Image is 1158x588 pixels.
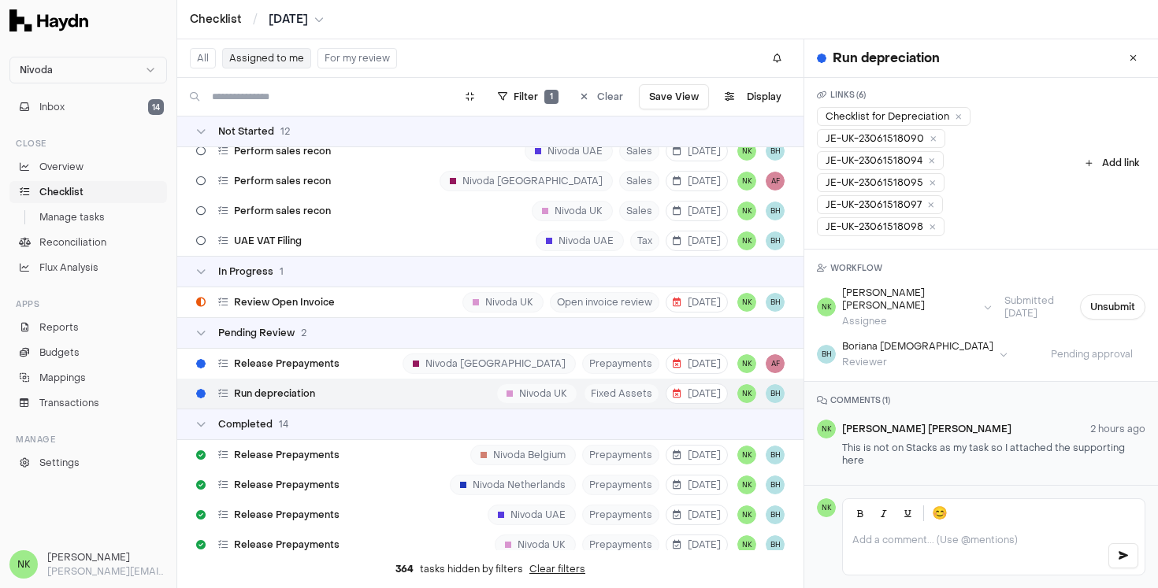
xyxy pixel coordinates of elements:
div: JE-UK-23061518094 [817,151,944,170]
span: NK [9,550,38,579]
span: Run depreciation [234,387,315,400]
button: NK [737,384,756,403]
button: Italic (Ctrl+I) [873,502,895,524]
span: 364 [395,563,414,575]
span: Sales [619,141,659,161]
div: JE-UK-23061518098 [817,217,945,236]
button: BH [766,202,785,220]
span: [DATE] [673,387,721,400]
a: Transactions [9,392,167,414]
h3: WORKFLOW [817,262,1145,274]
span: [DATE] [673,175,721,187]
button: [DATE] [666,292,728,312]
span: [DATE] [269,12,308,28]
span: 1 [544,90,559,104]
span: BH [766,505,785,524]
span: [DATE] [673,538,721,551]
button: NK [737,231,756,250]
span: Perform sales recon [234,145,331,157]
span: Checklist [39,185,84,199]
a: JE-UK-23061518090 [817,129,945,148]
span: [DATE] [673,235,721,247]
button: Bold (Ctrl+B) [849,502,871,524]
span: [DATE] [673,479,721,491]
span: BH [766,475,785,494]
button: [DATE] [666,231,728,251]
button: NK [737,475,756,494]
h1: Run depreciation [833,49,940,68]
span: Transactions [39,396,99,410]
div: Nivoda Netherlands [450,475,576,495]
span: Perform sales recon [234,205,331,217]
button: BH [766,446,785,464]
span: BH [817,345,836,364]
button: BH [766,384,785,403]
span: Manage tasks [39,210,105,224]
a: JE-UK-23061518097 [817,195,943,214]
button: BHBoriana [DEMOGRAPHIC_DATA]Reviewer [817,340,1008,368]
span: [DATE] [673,145,721,157]
span: Prepayments [582,475,659,495]
span: NK [737,142,756,161]
span: 1 [280,265,284,278]
div: Assignee [842,315,978,327]
span: 2 [301,327,306,339]
div: Checklist for Depreciation [817,107,971,126]
span: Release Prepayments [234,449,340,461]
button: BH [766,293,785,312]
button: For my review [317,48,397,68]
span: AF [766,354,785,373]
div: tasks hidden by filters [177,550,804,588]
button: NK [737,505,756,524]
button: [DATE] [666,353,728,374]
img: Haydn Logo [9,9,88,31]
div: Reviewer [842,356,993,368]
span: Nivoda [20,64,53,76]
span: [DATE] [673,357,721,370]
a: Checklist [190,12,242,28]
a: Settings [9,452,167,474]
button: BH [766,535,785,554]
div: Nivoda [GEOGRAPHIC_DATA] [403,353,576,374]
span: Release Prepayments [234,538,340,551]
span: 2 hours ago [1090,423,1145,435]
a: Reports [9,316,167,338]
span: Perform sales recon [234,175,331,187]
div: Nivoda UK [496,383,577,404]
span: Flux Analysis [39,261,98,275]
button: Inbox14 [9,96,167,118]
button: NK [737,535,756,554]
span: In Progress [218,265,273,278]
button: AF [766,172,785,190]
button: BH [766,142,785,161]
a: Reconciliation [9,231,167,253]
span: Release Prepayments [234,479,340,491]
span: Mappings [39,371,86,385]
span: Open invoice review [550,292,659,312]
button: NK [737,354,756,373]
button: Save View [639,84,709,109]
span: Release Prepayments [234,357,340,370]
span: Release Prepayments [234,508,340,521]
a: JE-UK-23061518095 [817,173,945,192]
span: Not Started [218,125,274,138]
div: Nivoda UAE [488,505,576,525]
button: [DATE] [666,141,728,161]
button: Filter1 [488,84,568,109]
button: NK [737,202,756,220]
span: [DATE] [673,449,721,461]
a: Overview [9,156,167,178]
span: Reports [39,320,79,335]
div: Nivoda UK [495,534,576,555]
a: Flux Analysis [9,257,167,279]
button: NK [737,293,756,312]
span: NK [817,420,836,438]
